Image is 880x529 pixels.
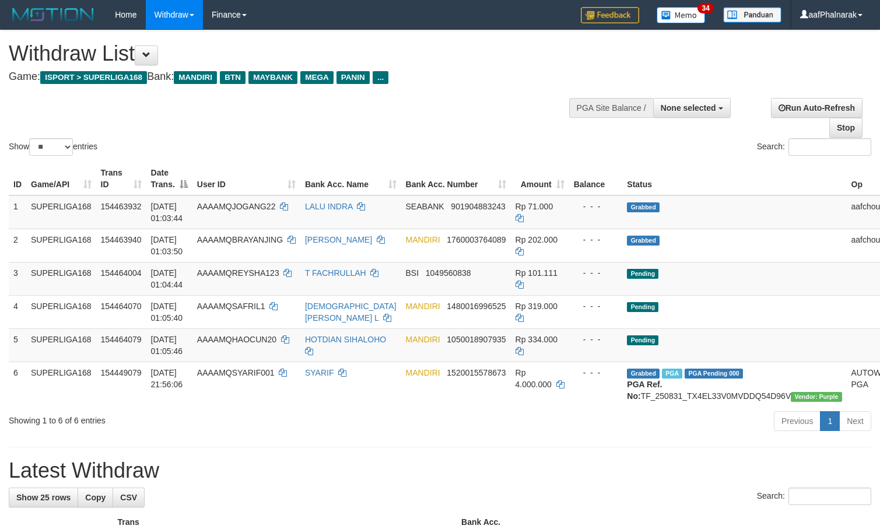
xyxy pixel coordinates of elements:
[192,162,300,195] th: User ID: activate to sort column ascending
[373,71,388,84] span: ...
[26,295,96,328] td: SUPERLIGA168
[16,493,71,502] span: Show 25 rows
[197,235,283,244] span: AAAAMQBRAYANJING
[26,229,96,262] td: SUPERLIGA168
[406,302,440,311] span: MANDIRI
[788,488,871,505] input: Search:
[771,98,863,118] a: Run Auto-Refresh
[9,328,26,362] td: 5
[406,368,440,377] span: MANDIRI
[401,162,511,195] th: Bank Acc. Number: activate to sort column ascending
[757,488,871,505] label: Search:
[26,362,96,407] td: SUPERLIGA168
[151,202,183,223] span: [DATE] 01:03:44
[305,335,386,344] a: HOTDIAN SIHALOHO
[101,268,142,278] span: 154464004
[574,367,618,379] div: - - -
[574,334,618,345] div: - - -
[305,235,372,244] a: [PERSON_NAME]
[197,268,279,278] span: AAAAMQREYSHA123
[101,368,142,377] span: 154449079
[516,268,558,278] span: Rp 101.111
[96,162,146,195] th: Trans ID: activate to sort column ascending
[248,71,297,84] span: MAYBANK
[9,362,26,407] td: 6
[516,202,553,211] span: Rp 71.000
[101,235,142,244] span: 154463940
[574,267,618,279] div: - - -
[9,262,26,295] td: 3
[569,162,623,195] th: Balance
[197,302,265,311] span: AAAAMQSAFRIL1
[305,368,334,377] a: SYARIF
[447,302,506,311] span: Copy 1480016996525 to clipboard
[26,162,96,195] th: Game/API: activate to sort column ascending
[574,234,618,246] div: - - -
[197,368,275,377] span: AAAAMQSYARIF001
[757,138,871,156] label: Search:
[174,71,217,84] span: MANDIRI
[9,410,358,426] div: Showing 1 to 6 of 6 entries
[120,493,137,502] span: CSV
[657,7,706,23] img: Button%20Memo.svg
[627,369,660,379] span: Grabbed
[447,335,506,344] span: Copy 1050018907935 to clipboard
[40,71,147,84] span: ISPORT > SUPERLIGA168
[197,335,276,344] span: AAAAMQHAOCUN20
[627,302,658,312] span: Pending
[101,302,142,311] span: 154464070
[300,162,401,195] th: Bank Acc. Name: activate to sort column ascending
[113,488,145,507] a: CSV
[516,235,558,244] span: Rp 202.000
[516,302,558,311] span: Rp 319.000
[197,202,276,211] span: AAAAMQJOGANG22
[9,71,575,83] h4: Game: Bank:
[336,71,370,84] span: PANIN
[9,488,78,507] a: Show 25 rows
[627,202,660,212] span: Grabbed
[839,411,871,431] a: Next
[627,269,658,279] span: Pending
[622,162,846,195] th: Status
[723,7,781,23] img: panduan.png
[516,368,552,389] span: Rp 4.000.000
[146,162,192,195] th: Date Trans.: activate to sort column descending
[511,162,569,195] th: Amount: activate to sort column ascending
[426,268,471,278] span: Copy 1049560838 to clipboard
[9,162,26,195] th: ID
[406,268,419,278] span: BSI
[581,7,639,23] img: Feedback.jpg
[9,6,97,23] img: MOTION_logo.png
[451,202,505,211] span: Copy 901904883243 to clipboard
[627,236,660,246] span: Grabbed
[406,335,440,344] span: MANDIRI
[662,369,682,379] span: Marked by aafchoeunmanni
[305,268,366,278] a: T FACHRULLAH
[9,195,26,229] td: 1
[569,98,653,118] div: PGA Site Balance /
[9,459,871,482] h1: Latest Withdraw
[9,295,26,328] td: 4
[516,335,558,344] span: Rp 334.000
[9,42,575,65] h1: Withdraw List
[447,235,506,244] span: Copy 1760003764089 to clipboard
[85,493,106,502] span: Copy
[101,202,142,211] span: 154463932
[220,71,246,84] span: BTN
[151,268,183,289] span: [DATE] 01:04:44
[151,302,183,323] span: [DATE] 01:05:40
[622,362,846,407] td: TF_250831_TX4EL33V0MVDDQ54D96V
[9,229,26,262] td: 2
[151,368,183,389] span: [DATE] 21:56:06
[574,300,618,312] div: - - -
[447,368,506,377] span: Copy 1520015578673 to clipboard
[697,3,713,13] span: 34
[661,103,716,113] span: None selected
[78,488,113,507] a: Copy
[29,138,73,156] select: Showentries
[26,195,96,229] td: SUPERLIGA168
[829,118,863,138] a: Stop
[305,202,353,211] a: LALU INDRA
[627,335,658,345] span: Pending
[406,202,444,211] span: SEABANK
